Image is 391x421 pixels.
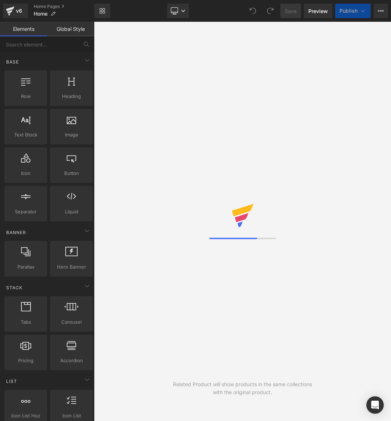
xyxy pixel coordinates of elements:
[52,208,91,216] span: Liquid
[7,318,45,326] span: Tabs
[94,4,110,18] a: New Library
[7,131,45,139] span: Text Block
[5,378,18,385] span: List
[7,169,45,177] span: Icon
[15,6,24,16] div: v6
[52,93,91,100] span: Heading
[5,58,20,65] span: Base
[52,263,91,271] span: Hero Banner
[335,4,371,18] button: Publish
[52,412,91,420] span: Icon List
[7,412,45,420] span: Icon List Hoz
[3,4,28,18] a: v6
[5,284,23,291] span: Stack
[366,396,384,414] div: Open Intercom Messenger
[52,131,91,139] span: Image
[7,263,45,271] span: Parallax
[7,208,45,216] span: Separator
[7,93,45,100] span: Row
[5,229,27,236] span: Banner
[34,4,94,9] a: Home Pages
[34,11,48,17] span: Home
[339,8,358,14] span: Publish
[52,357,91,364] span: Accordion
[304,4,332,18] a: Preview
[285,7,297,15] span: Save
[308,7,328,15] span: Preview
[246,4,260,18] button: Undo
[7,357,45,364] span: Pricing
[263,4,277,18] button: Redo
[168,380,317,396] div: Related Product will show products in the same collections with the original product.
[52,318,91,326] span: Carousel
[47,22,94,36] a: Global Style
[52,169,91,177] span: Button
[374,4,388,18] button: More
